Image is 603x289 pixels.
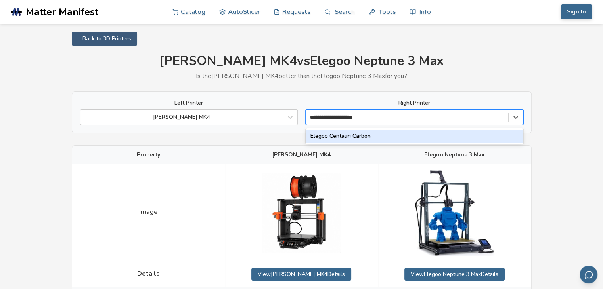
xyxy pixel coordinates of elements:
[26,6,98,17] span: Matter Manifest
[306,100,523,106] label: Right Printer
[251,268,351,281] a: View[PERSON_NAME] MK4Details
[137,152,160,158] span: Property
[310,114,367,120] input: Elegoo Centauri Carbon
[139,208,158,215] span: Image
[580,266,597,283] button: Send feedback via email
[84,114,86,120] input: [PERSON_NAME] MK4
[137,270,160,277] span: Details
[306,130,523,143] div: Elegoo Centauri Carbon
[262,173,341,253] img: Prusa MK4
[80,100,298,106] label: Left Printer
[72,72,532,80] p: Is the [PERSON_NAME] MK4 better than the Elegoo Neptune 3 Max for you?
[404,268,505,281] a: ViewElegoo Neptune 3 MaxDetails
[72,32,137,46] a: ← Back to 3D Printers
[561,4,592,19] button: Sign In
[415,170,494,255] img: Elegoo Neptune 3 Max
[72,54,532,68] h1: [PERSON_NAME] MK4 vs Elegoo Neptune 3 Max
[424,152,485,158] span: Elegoo Neptune 3 Max
[272,152,331,158] span: [PERSON_NAME] MK4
